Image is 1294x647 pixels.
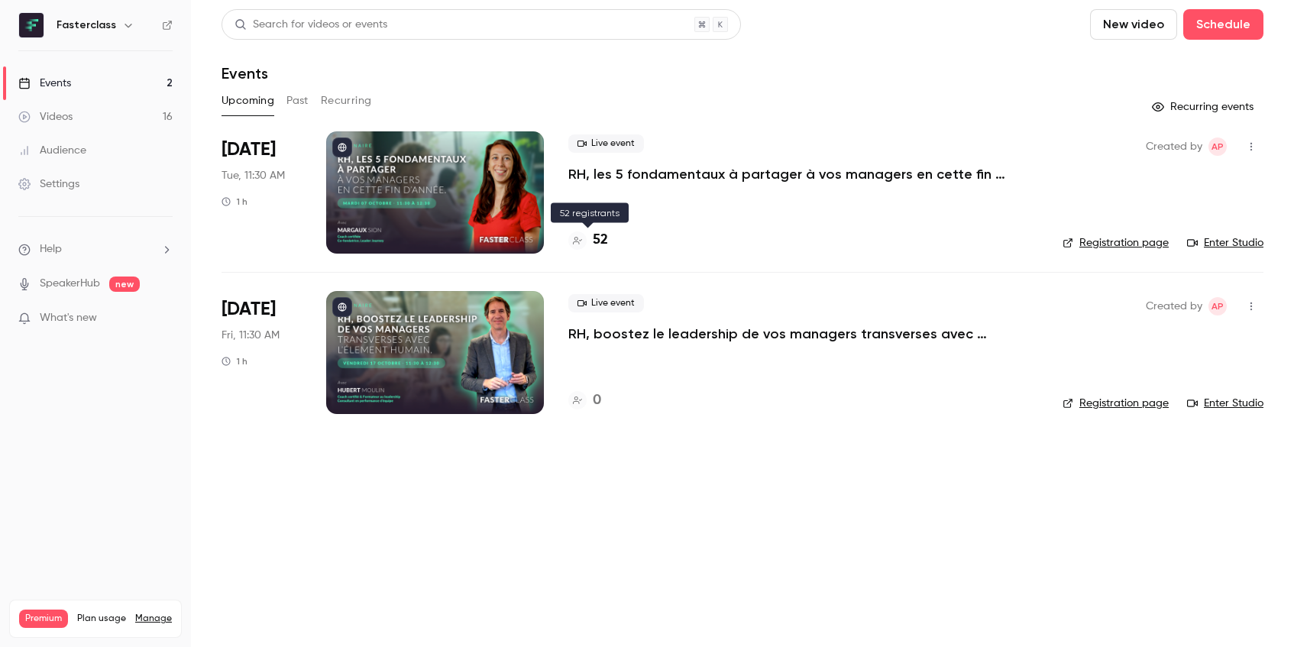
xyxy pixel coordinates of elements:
h4: 52 [593,230,608,251]
a: Enter Studio [1187,235,1263,251]
div: Audience [18,143,86,158]
span: [DATE] [222,137,276,162]
img: tab_domain_overview_orange.svg [62,96,74,108]
a: Registration page [1063,396,1169,411]
img: website_grey.svg [24,40,37,52]
a: 52 [568,230,608,251]
div: 1 h [222,355,247,367]
h6: Fasterclass [57,18,116,33]
button: Schedule [1183,9,1263,40]
span: Premium [19,610,68,628]
button: Recurring events [1145,95,1263,119]
h4: 0 [593,390,601,411]
img: Fasterclass [19,13,44,37]
a: 0 [568,390,601,411]
button: Recurring [321,89,372,113]
div: Oct 17 Fri, 11:30 AM (Europe/Paris) [222,291,302,413]
span: AP [1212,137,1224,156]
div: 1 h [222,196,247,208]
span: Help [40,241,62,257]
img: tab_keywords_by_traffic_grey.svg [173,96,186,108]
span: Amory Panné [1208,137,1227,156]
span: Created by [1146,297,1202,315]
a: SpeakerHub [40,276,100,292]
a: Enter Studio [1187,396,1263,411]
div: Videos [18,109,73,125]
iframe: Noticeable Trigger [154,312,173,325]
a: RH, les 5 fondamentaux à partager à vos managers en cette fin d’année. [568,165,1027,183]
h1: Events [222,64,268,82]
li: help-dropdown-opener [18,241,173,257]
a: Registration page [1063,235,1169,251]
span: Tue, 11:30 AM [222,168,285,183]
span: Live event [568,134,644,153]
div: Settings [18,176,79,192]
span: Created by [1146,137,1202,156]
div: Events [18,76,71,91]
span: Fri, 11:30 AM [222,328,280,343]
span: What's new [40,310,97,326]
a: RH, boostez le leadership de vos managers transverses avec l’Élement Humain. [568,325,1027,343]
button: Past [286,89,309,113]
div: Oct 7 Tue, 11:30 AM (Europe/Paris) [222,131,302,254]
span: [DATE] [222,297,276,322]
span: Amory Panné [1208,297,1227,315]
a: Manage [135,613,172,625]
span: Live event [568,294,644,312]
div: Search for videos or events [235,17,387,33]
span: Plan usage [77,613,126,625]
button: New video [1090,9,1177,40]
div: Domaine: [DOMAIN_NAME] [40,40,173,52]
div: v 4.0.25 [43,24,75,37]
button: Upcoming [222,89,274,113]
span: new [109,277,140,292]
img: logo_orange.svg [24,24,37,37]
span: AP [1212,297,1224,315]
div: Mots-clés [190,98,234,108]
div: Domaine [79,98,118,108]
